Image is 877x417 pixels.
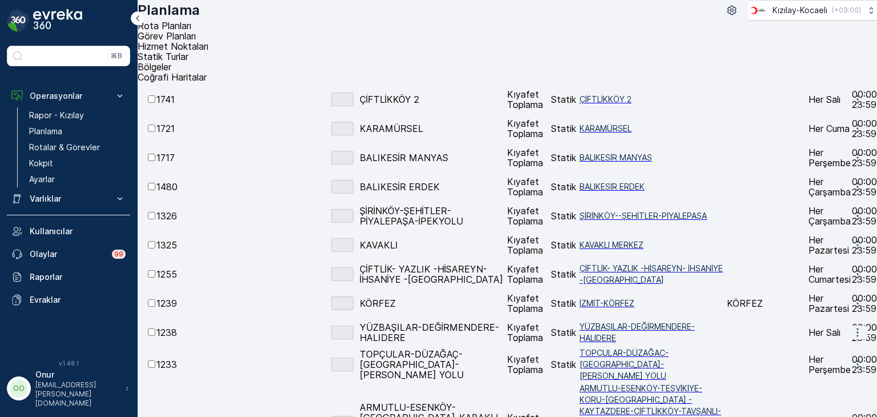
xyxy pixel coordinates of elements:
p: 99 [114,250,123,259]
p: Aktif [332,239,352,251]
button: Varlıklar [7,187,130,210]
a: ÇİFTLİKKÖY 2 [580,94,726,105]
td: 1741 [156,85,330,113]
td: Statik [551,173,578,201]
td: Kıyafet Toplama [507,318,550,346]
p: Kokpit [29,158,53,169]
td: Statik [551,289,578,317]
p: Evraklar [30,294,126,306]
span: Statik Turlar [138,51,188,62]
p: Aktif [332,359,352,370]
span: v 1.48.1 [7,360,130,367]
p: Aktif [332,123,352,134]
img: logo [7,9,30,32]
td: YÜZBAŞILAR-DEĞİRMENDERE- HALIDERE [360,318,506,346]
td: Kıyafet Toplama [507,114,550,142]
p: Raporlar [30,271,126,283]
td: Her Perşembe [808,347,851,382]
button: Aktif [331,238,353,252]
p: Varlıklar [30,193,107,205]
p: Operasyonlar [30,90,107,102]
span: İZMİT-KÖRFEZ [580,298,726,309]
td: Her Pazartesi [808,231,851,259]
p: ( +03:00 ) [832,6,861,15]
button: OOOnur[EMAIL_ADDRESS][PERSON_NAME][DOMAIN_NAME] [7,369,130,408]
td: Her Cumartesi [808,260,851,288]
td: ÇİFTLİKKÖY 2 [360,85,506,113]
p: Rotalar & Görevler [29,142,100,153]
img: logo_dark-DEwI_e13.png [33,9,82,32]
p: Aktif [332,327,352,338]
p: [EMAIL_ADDRESS][PERSON_NAME][DOMAIN_NAME] [35,380,120,408]
td: Kıyafet Toplama [507,85,550,113]
a: Raporlar [7,266,130,288]
td: KARAMÜRSEL [360,114,506,142]
td: Kıyafet Toplama [507,260,550,288]
td: KÖRFEZ [360,289,506,317]
span: Görev Planları [138,30,196,42]
p: Onur [35,369,120,380]
button: Aktif [331,267,353,281]
a: TOPÇULAR-DÜZAĞAÇ-SARAYLI-ÖRCÜN TÜRBE YOLU [580,347,726,382]
td: Statik [551,260,578,288]
td: 1717 [156,143,330,171]
p: Aktif [332,298,352,309]
span: TOPÇULAR-DÜZAĞAÇ-[GEOGRAPHIC_DATA]-[PERSON_NAME] YOLU [580,347,726,382]
p: Aktif [332,152,352,163]
td: Kıyafet Toplama [507,347,550,382]
a: ŞİRİNKÖY--ŞEHİTLER-PİYALEPAŞA [580,210,726,222]
button: Aktif [331,151,353,165]
td: Kıyafet Toplama [507,231,550,259]
button: Aktif [331,93,353,106]
a: Olaylar99 [7,243,130,266]
a: Rotalar & Görevler [25,139,130,155]
p: Planlama [29,126,62,137]
p: Kullanıcılar [30,226,126,237]
td: Kıyafet Toplama [507,143,550,171]
a: BALIKESİR ERDEK [580,181,726,193]
td: KÖRFEZ [727,289,773,317]
p: Aktif [332,210,352,222]
td: 1233 [156,347,330,382]
td: BALIKESİR ERDEK [360,173,506,201]
a: BALIKESİR MANYAS [580,152,726,163]
td: 1255 [156,260,330,288]
td: Statik [551,202,578,230]
td: Kıyafet Toplama [507,289,550,317]
p: Aktif [332,181,352,193]
a: Planlama [25,123,130,139]
p: Planlama [138,1,200,19]
td: 1238 [156,318,330,346]
span: ÇİFTLİK- YAZLIK -HİSAREYN- İHSANİYE -[GEOGRAPHIC_DATA] [580,263,726,286]
button: Aktif [331,209,353,223]
td: Statik [551,143,578,171]
div: OO [10,379,28,398]
td: Her Salı [808,85,851,113]
td: Kıyafet Toplama [507,173,550,201]
a: KAVAKLI MERKEZ [580,239,726,251]
p: Ayarlar [29,174,55,185]
span: KARAMÜRSEL [580,123,726,134]
td: 1239 [156,289,330,317]
a: Evraklar [7,288,130,311]
td: Her Cuma [808,114,851,142]
p: Rapor - Kızılay [29,110,84,121]
span: Rota Planları [138,20,191,31]
a: YÜZBAŞILAR-DEĞİRMENDERE- HALIDERE [580,321,726,344]
td: Her Çarşamba [808,202,851,230]
button: Operasyonlar [7,85,130,107]
td: 1326 [156,202,330,230]
a: Kokpit [25,155,130,171]
button: Aktif [331,358,353,371]
p: ⌘B [111,51,122,61]
button: Aktif [331,180,353,194]
td: Her Çarşamba [808,173,851,201]
td: 1721 [156,114,330,142]
td: ÇİFTLİK- YAZLIK -HİSAREYN- İHSANİYE -[GEOGRAPHIC_DATA] [360,260,506,288]
p: Kızılay-Kocaeli [773,5,827,16]
td: Statik [551,85,578,113]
